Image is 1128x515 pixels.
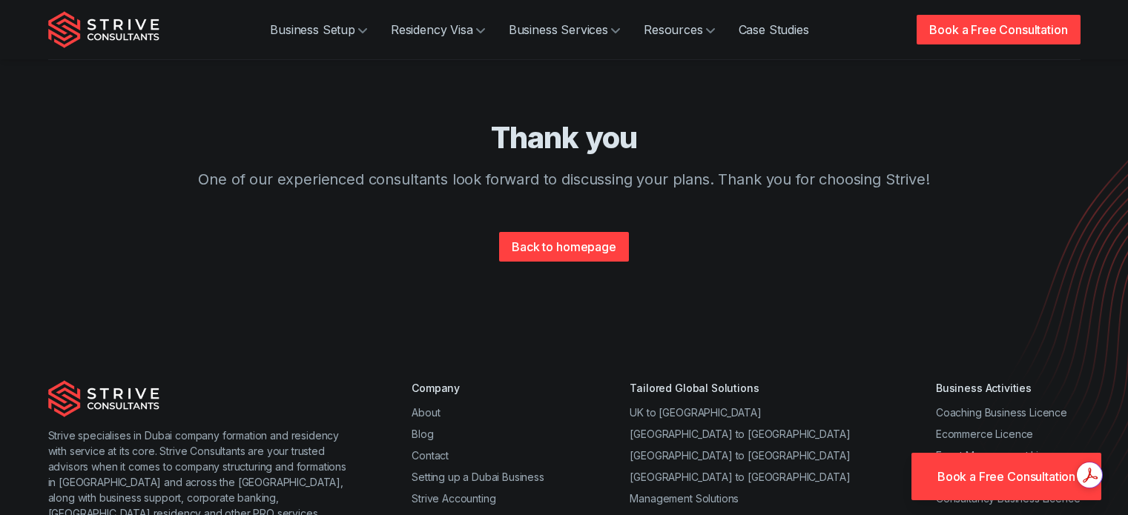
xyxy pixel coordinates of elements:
a: About [412,406,440,419]
a: UK to [GEOGRAPHIC_DATA] [630,406,761,419]
div: Business Activities [936,380,1081,396]
img: Strive Consultants [48,380,159,417]
h4: Thank you [90,119,1039,156]
a: [GEOGRAPHIC_DATA] to [GEOGRAPHIC_DATA] [630,449,850,462]
a: Ecommerce Licence [936,428,1033,440]
a: Residency Visa [379,15,497,44]
a: Case Studies [727,15,821,44]
a: Resources [632,15,727,44]
a: [GEOGRAPHIC_DATA] to [GEOGRAPHIC_DATA] [630,471,850,483]
a: [GEOGRAPHIC_DATA] to [GEOGRAPHIC_DATA] [630,428,850,440]
p: One of our experienced consultants look forward to discussing your plans. Thank you for choosing ... [90,168,1039,190]
a: Book a Free Consultation [911,453,1101,500]
a: Back to homepage [499,232,628,262]
a: Business Setup [258,15,379,44]
a: Setting up a Dubai Business [412,471,544,483]
a: Management Solutions [630,492,739,505]
div: Company [412,380,544,396]
a: Strive Accounting [412,492,495,505]
a: Book a Free Consultation [917,15,1080,44]
a: Contact [412,449,449,462]
a: Business Services [497,15,632,44]
a: Coaching Business Licence [936,406,1067,419]
img: Strive Consultants [48,11,159,48]
a: Blog [412,428,433,440]
div: Tailored Global Solutions [630,380,850,396]
a: Event Management Licence [936,449,1069,462]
